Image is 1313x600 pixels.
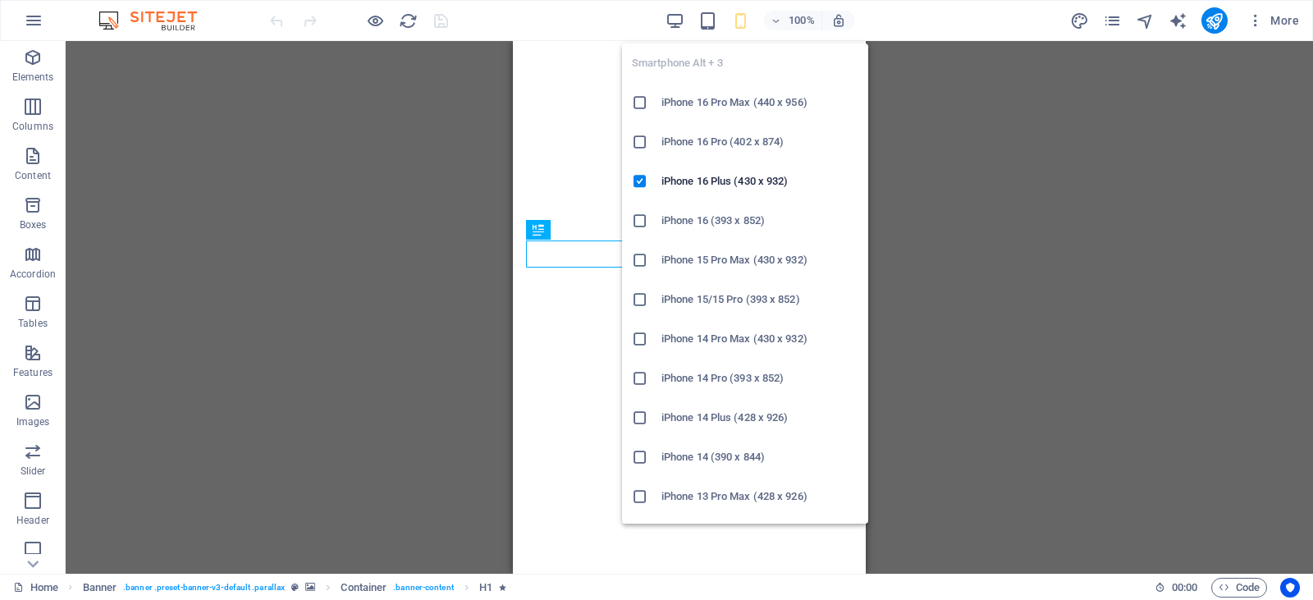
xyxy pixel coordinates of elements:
[1155,578,1198,598] h6: Session time
[10,268,56,281] p: Accordion
[12,120,53,133] p: Columns
[1172,578,1197,598] span: 00 00
[661,290,858,309] h6: iPhone 15/15 Pro (393 x 852)
[661,329,858,349] h6: iPhone 14 Pro Max (430 x 932)
[94,11,217,30] img: Editor Logo
[398,11,418,30] button: reload
[661,447,858,467] h6: iPhone 14 (390 x 844)
[499,583,506,592] i: Element contains an animation
[1136,11,1155,30] i: Navigator
[13,578,58,598] a: Click to cancel selection. Double-click to open Pages
[661,369,858,388] h6: iPhone 14 Pro (393 x 852)
[1247,12,1299,29] span: More
[1211,578,1267,598] button: Code
[123,578,285,598] span: . banner .preset-banner-v3-default .parallax
[1070,11,1089,30] i: Design (Ctrl+Alt+Y)
[21,465,46,478] p: Slider
[661,487,858,506] h6: iPhone 13 Pro Max (428 x 926)
[661,211,858,231] h6: iPhone 16 (393 x 852)
[661,132,858,152] h6: iPhone 16 Pro (402 x 874)
[1136,11,1155,30] button: navigator
[20,218,47,231] p: Boxes
[789,11,815,30] h6: 100%
[393,578,453,598] span: . banner-content
[13,366,53,379] p: Features
[83,578,507,598] nav: breadcrumb
[365,11,385,30] button: Click here to leave preview mode and continue editing
[661,250,858,270] h6: iPhone 15 Pro Max (430 x 932)
[16,514,49,527] p: Header
[1169,11,1187,30] i: AI Writer
[661,172,858,191] h6: iPhone 16 Plus (430 x 932)
[661,93,858,112] h6: iPhone 16 Pro Max (440 x 956)
[341,578,387,598] span: Click to select. Double-click to edit
[479,578,492,598] span: Click to select. Double-click to edit
[1201,7,1228,34] button: publish
[1205,11,1224,30] i: Publish
[1219,578,1260,598] span: Code
[15,169,51,182] p: Content
[764,11,822,30] button: 100%
[1070,11,1090,30] button: design
[831,13,846,28] i: On resize automatically adjust zoom level to fit chosen device.
[1103,11,1123,30] button: pages
[12,71,54,84] p: Elements
[305,583,315,592] i: This element contains a background
[661,408,858,428] h6: iPhone 14 Plus (428 x 926)
[18,317,48,330] p: Tables
[83,578,117,598] span: Click to select. Double-click to edit
[16,415,50,428] p: Images
[1169,11,1188,30] button: text_generator
[1183,581,1186,593] span: :
[291,583,299,592] i: This element is a customizable preset
[1280,578,1300,598] button: Usercentrics
[1103,11,1122,30] i: Pages (Ctrl+Alt+S)
[399,11,418,30] i: Reload page
[1241,7,1306,34] button: More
